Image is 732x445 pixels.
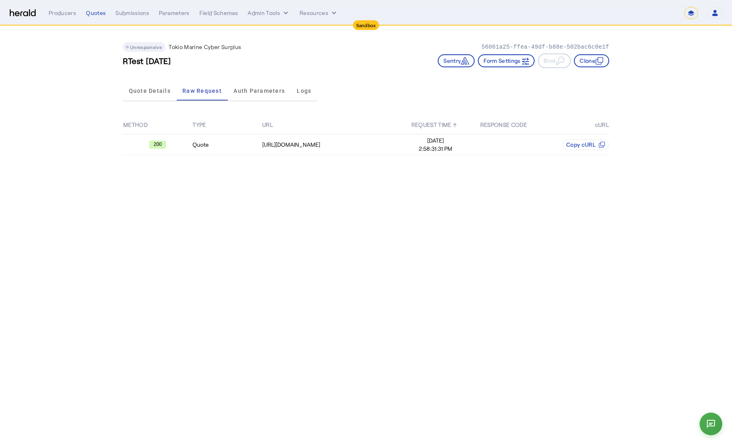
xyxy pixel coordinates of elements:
[130,44,162,50] span: Unresponsive
[262,116,401,134] th: URL
[470,116,539,134] th: RESPONSE CODE
[401,116,470,134] th: REQUEST TIME
[262,141,400,149] div: [URL][DOMAIN_NAME]
[123,55,171,66] h3: RTest [DATE]
[182,88,222,94] span: Raw Request
[192,134,261,155] td: Quote
[116,9,149,17] div: Submissions
[401,137,470,145] span: [DATE]
[123,116,192,134] th: METHOD
[401,145,470,153] span: 2:58:31:31 PM
[482,43,609,51] p: 56061a25-ffea-49df-b88e-502bac6c0e1f
[233,88,285,94] span: Auth Parameters
[159,9,190,17] div: Parameters
[154,141,162,147] text: 200
[538,53,571,68] button: Bind
[10,9,36,17] img: Herald Logo
[129,88,171,94] span: Quote Details
[300,9,338,17] button: Resources dropdown menu
[297,88,311,94] span: Logs
[49,9,76,17] div: Producers
[199,9,238,17] div: Field Schemas
[563,139,609,150] button: Copy cURL
[574,54,609,67] button: Clone
[438,54,475,67] button: Sentry
[453,121,457,128] span: ↑
[478,54,535,67] button: Form Settings
[192,116,261,134] th: TYPE
[169,43,241,51] p: Tokio Marine Cyber Surplus
[248,9,290,17] button: internal dropdown menu
[86,9,106,17] div: Quotes
[353,20,379,30] div: Sandbox
[540,116,609,134] th: cURL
